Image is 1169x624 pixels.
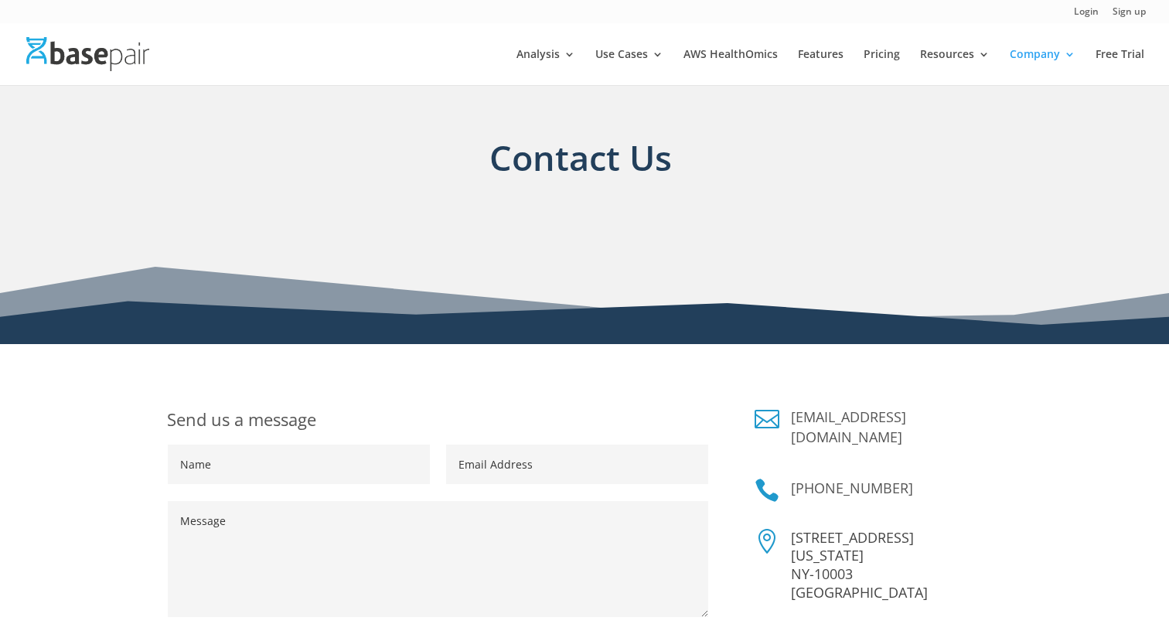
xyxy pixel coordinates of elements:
[920,49,990,85] a: Resources
[791,529,1002,602] p: [STREET_ADDRESS] [US_STATE] NY-10003 [GEOGRAPHIC_DATA]
[755,407,779,431] a: 
[167,132,994,207] h1: Contact Us
[791,479,913,497] a: [PHONE_NUMBER]
[864,49,900,85] a: Pricing
[755,529,779,554] span: 
[683,49,778,85] a: AWS HealthOmics
[516,49,575,85] a: Analysis
[1010,49,1075,85] a: Company
[755,478,779,503] a: 
[1074,7,1099,23] a: Login
[168,445,430,484] input: Name
[446,445,708,484] input: Email Address
[791,407,906,446] a: [EMAIL_ADDRESS][DOMAIN_NAME]
[1113,7,1146,23] a: Sign up
[1096,49,1144,85] a: Free Trial
[26,37,149,70] img: Basepair
[798,49,844,85] a: Features
[167,407,708,445] h1: Send us a message
[595,49,663,85] a: Use Cases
